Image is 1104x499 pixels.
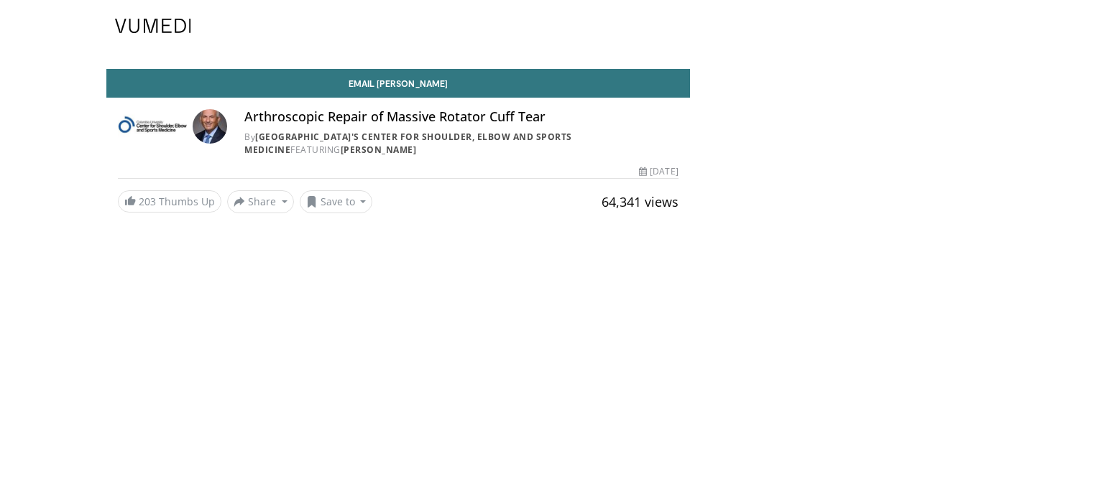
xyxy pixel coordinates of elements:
[227,190,294,213] button: Share
[300,190,373,213] button: Save to
[639,165,678,178] div: [DATE]
[115,19,191,33] img: VuMedi Logo
[106,69,690,98] a: Email [PERSON_NAME]
[118,109,187,144] img: Columbia University's Center for Shoulder, Elbow and Sports Medicine
[193,109,227,144] img: Avatar
[602,193,678,210] span: 64,341 views
[244,131,572,156] a: [GEOGRAPHIC_DATA]'s Center for Shoulder, Elbow and Sports Medicine
[244,109,678,125] h4: Arthroscopic Repair of Massive Rotator Cuff Tear
[341,144,417,156] a: [PERSON_NAME]
[139,195,156,208] span: 203
[118,190,221,213] a: 203 Thumbs Up
[244,131,678,157] div: By FEATURING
